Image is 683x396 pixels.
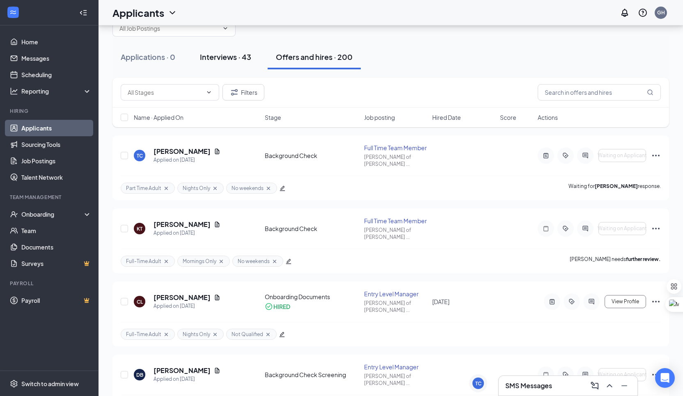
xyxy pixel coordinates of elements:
[238,258,270,265] span: No weekends
[432,113,461,121] span: Hired Date
[21,169,92,185] a: Talent Network
[265,113,281,121] span: Stage
[21,153,92,169] a: Job Postings
[271,258,278,265] svg: Cross
[657,9,665,16] div: GH
[265,293,359,301] div: Onboarding Documents
[119,24,219,33] input: All Job Postings
[21,292,92,309] a: PayrollCrown
[580,225,590,232] svg: ActiveChat
[222,25,229,32] svg: ChevronDown
[590,381,600,391] svg: ComposeMessage
[9,8,17,16] svg: WorkstreamLogo
[541,152,551,159] svg: ActiveNote
[364,373,427,387] div: [PERSON_NAME] of [PERSON_NAME] ...
[265,371,359,379] div: Background Check Screening
[432,298,449,305] span: [DATE]
[200,52,251,62] div: Interviews · 43
[21,255,92,272] a: SurveysCrown
[587,298,596,305] svg: ActiveChat
[222,84,264,101] button: Filter Filters
[126,331,161,338] span: Full-Time Adult
[276,52,353,62] div: Offers and hires · 200
[229,87,239,97] svg: Filter
[79,9,87,17] svg: Collapse
[126,185,161,192] span: Part Time Adult
[10,380,18,388] svg: Settings
[10,210,18,218] svg: UserCheck
[570,256,661,267] p: [PERSON_NAME] needs
[214,148,220,155] svg: Document
[638,8,648,18] svg: QuestionInfo
[364,290,427,298] div: Entry Level Manager
[154,147,211,156] h5: [PERSON_NAME]
[214,221,220,228] svg: Document
[265,302,273,311] svg: CheckmarkCircle
[580,371,590,378] svg: ActiveChat
[265,331,271,338] svg: Cross
[167,8,177,18] svg: ChevronDown
[21,34,92,50] a: Home
[154,375,220,383] div: Applied on [DATE]
[618,379,631,392] button: Minimize
[137,298,143,305] div: CL
[212,331,218,338] svg: Cross
[183,185,210,192] span: Nights Only
[136,371,143,378] div: DB
[598,222,646,235] button: Waiting on Applicant
[21,380,79,388] div: Switch to admin view
[126,258,161,265] span: Full-Time Adult
[214,294,220,301] svg: Document
[561,371,571,378] svg: ActiveTag
[588,379,601,392] button: ComposeMessage
[154,302,220,310] div: Applied on [DATE]
[21,210,85,218] div: Onboarding
[183,258,216,265] span: Mornings Only
[154,156,220,164] div: Applied on [DATE]
[561,152,571,159] svg: ActiveTag
[280,185,285,191] span: edit
[500,113,516,121] span: Score
[598,368,646,381] button: Waiting on Applicant
[651,224,661,233] svg: Ellipses
[364,217,427,225] div: Full Time Team Member
[112,6,164,20] h1: Applicants
[212,185,218,192] svg: Cross
[231,185,264,192] span: No weekends
[647,89,653,96] svg: MagnifyingGlass
[541,371,551,378] svg: Note
[364,363,427,371] div: Entry Level Manager
[612,299,639,304] span: View Profile
[567,298,577,305] svg: ActiveTag
[598,149,646,162] button: Waiting on Applicant
[10,108,90,114] div: Hiring
[364,144,427,152] div: Full Time Team Member
[265,151,359,160] div: Background Check
[561,225,571,232] svg: ActiveTag
[364,153,427,167] div: [PERSON_NAME] of [PERSON_NAME] ...
[651,151,661,160] svg: Ellipses
[605,295,646,308] button: View Profile
[121,52,175,62] div: Applications · 0
[206,89,212,96] svg: ChevronDown
[10,280,90,287] div: Payroll
[598,153,647,158] span: Waiting on Applicant
[21,50,92,66] a: Messages
[620,8,630,18] svg: Notifications
[598,372,647,378] span: Waiting on Applicant
[580,152,590,159] svg: ActiveChat
[595,183,638,189] b: [PERSON_NAME]
[605,381,614,391] svg: ChevronUp
[547,298,557,305] svg: ActiveNote
[626,256,661,262] b: further review.
[603,379,616,392] button: ChevronUp
[21,239,92,255] a: Documents
[154,366,211,375] h5: [PERSON_NAME]
[598,226,647,231] span: Waiting on Applicant
[655,368,675,388] div: Open Intercom Messenger
[651,297,661,307] svg: Ellipses
[364,113,395,121] span: Job posting
[163,331,170,338] svg: Cross
[568,183,661,194] p: Waiting for response.
[137,152,143,159] div: TC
